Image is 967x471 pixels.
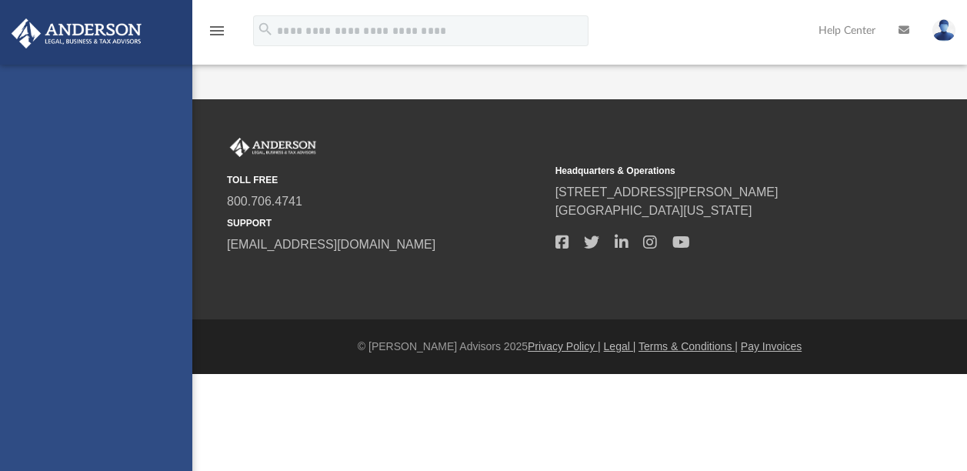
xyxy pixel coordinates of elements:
[208,29,226,40] a: menu
[7,18,146,48] img: Anderson Advisors Platinum Portal
[257,21,274,38] i: search
[555,204,752,217] a: [GEOGRAPHIC_DATA][US_STATE]
[555,185,779,199] a: [STREET_ADDRESS][PERSON_NAME]
[227,138,319,158] img: Anderson Advisors Platinum Portal
[639,340,738,352] a: Terms & Conditions |
[932,19,955,42] img: User Pic
[555,164,873,178] small: Headquarters & Operations
[227,195,302,208] a: 800.706.4741
[227,173,545,187] small: TOLL FREE
[192,339,967,355] div: © [PERSON_NAME] Advisors 2025
[741,340,802,352] a: Pay Invoices
[227,216,545,230] small: SUPPORT
[528,340,601,352] a: Privacy Policy |
[208,22,226,40] i: menu
[604,340,636,352] a: Legal |
[227,238,435,251] a: [EMAIL_ADDRESS][DOMAIN_NAME]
